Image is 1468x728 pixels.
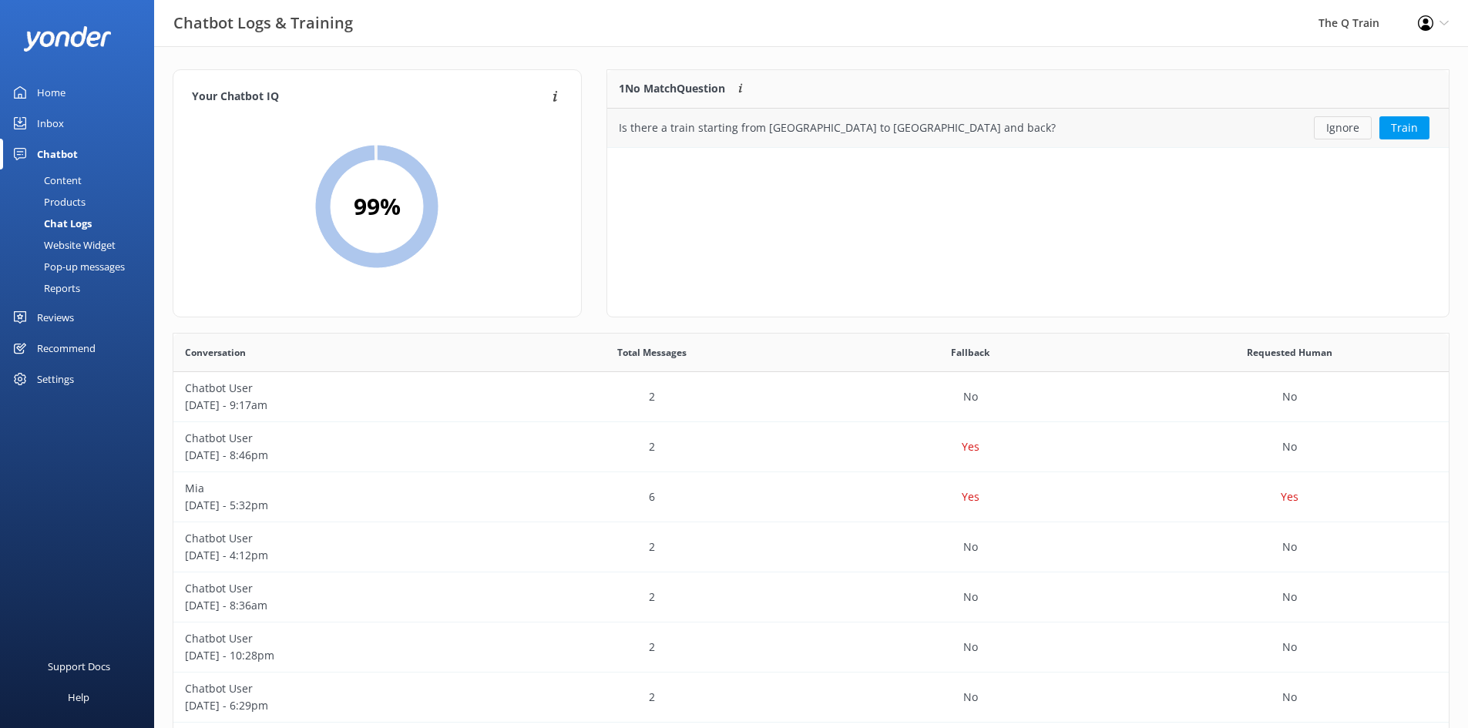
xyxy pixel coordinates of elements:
[185,397,481,414] p: [DATE] - 9:17am
[607,109,1449,147] div: grid
[173,372,1449,422] div: row
[9,256,154,277] a: Pop-up messages
[649,689,655,706] p: 2
[185,680,481,697] p: Chatbot User
[9,169,154,191] a: Content
[37,108,64,139] div: Inbox
[185,547,481,564] p: [DATE] - 4:12pm
[1282,388,1297,405] p: No
[185,530,481,547] p: Chatbot User
[963,388,978,405] p: No
[173,472,1449,522] div: row
[23,26,112,52] img: yonder-white-logo.png
[68,682,89,713] div: Help
[1281,488,1298,505] p: Yes
[185,447,481,464] p: [DATE] - 8:46pm
[192,89,548,106] h4: Your Chatbot IQ
[963,589,978,606] p: No
[173,622,1449,673] div: row
[37,333,96,364] div: Recommend
[649,388,655,405] p: 2
[9,191,86,213] div: Products
[619,80,725,97] p: 1 No Match Question
[963,538,978,555] p: No
[354,188,401,225] h2: 99 %
[48,651,110,682] div: Support Docs
[185,345,246,360] span: Conversation
[37,364,74,394] div: Settings
[1282,689,1297,706] p: No
[9,169,82,191] div: Content
[9,213,154,234] a: Chat Logs
[185,697,481,714] p: [DATE] - 6:29pm
[963,639,978,656] p: No
[1379,116,1429,139] button: Train
[37,139,78,169] div: Chatbot
[9,234,154,256] a: Website Widget
[185,597,481,614] p: [DATE] - 8:36am
[1314,116,1372,139] button: Ignore
[1282,438,1297,455] p: No
[173,422,1449,472] div: row
[1282,538,1297,555] p: No
[649,639,655,656] p: 2
[9,277,80,299] div: Reports
[607,109,1449,147] div: row
[9,277,154,299] a: Reports
[185,647,481,664] p: [DATE] - 10:28pm
[173,673,1449,723] div: row
[9,213,92,234] div: Chat Logs
[962,438,979,455] p: Yes
[619,119,1056,136] div: Is there a train starting from [GEOGRAPHIC_DATA] to [GEOGRAPHIC_DATA] and back?
[649,438,655,455] p: 2
[185,480,481,497] p: Mia
[185,380,481,397] p: Chatbot User
[37,77,66,108] div: Home
[951,345,989,360] span: Fallback
[1247,345,1332,360] span: Requested Human
[173,572,1449,622] div: row
[173,522,1449,572] div: row
[963,689,978,706] p: No
[1282,589,1297,606] p: No
[617,345,687,360] span: Total Messages
[962,488,979,505] p: Yes
[185,630,481,647] p: Chatbot User
[9,191,154,213] a: Products
[37,302,74,333] div: Reviews
[649,538,655,555] p: 2
[1282,639,1297,656] p: No
[185,430,481,447] p: Chatbot User
[173,11,353,35] h3: Chatbot Logs & Training
[649,488,655,505] p: 6
[649,589,655,606] p: 2
[185,580,481,597] p: Chatbot User
[9,256,125,277] div: Pop-up messages
[185,497,481,514] p: [DATE] - 5:32pm
[9,234,116,256] div: Website Widget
